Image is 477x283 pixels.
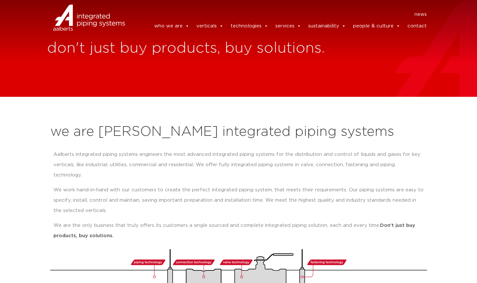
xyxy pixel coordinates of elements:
a: sustainability [308,20,346,33]
a: news [415,9,427,20]
a: verticals [196,20,224,33]
h2: we are [PERSON_NAME] integrated piping systems [50,124,427,140]
a: who we are [154,20,189,33]
a: contact [407,20,427,33]
a: services [275,20,301,33]
p: We work hand-in-hand with our customers to create the perfect integrated piping system, that meet... [53,185,424,216]
p: Aalberts integrated piping systems engineers the most advanced integrated piping systems for the ... [53,149,424,180]
a: people & culture [353,20,400,33]
nav: Menu [135,9,427,20]
p: We are the only business that truly offers its customers a single sourced and complete integrated... [53,220,424,241]
a: technologies [231,20,268,33]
